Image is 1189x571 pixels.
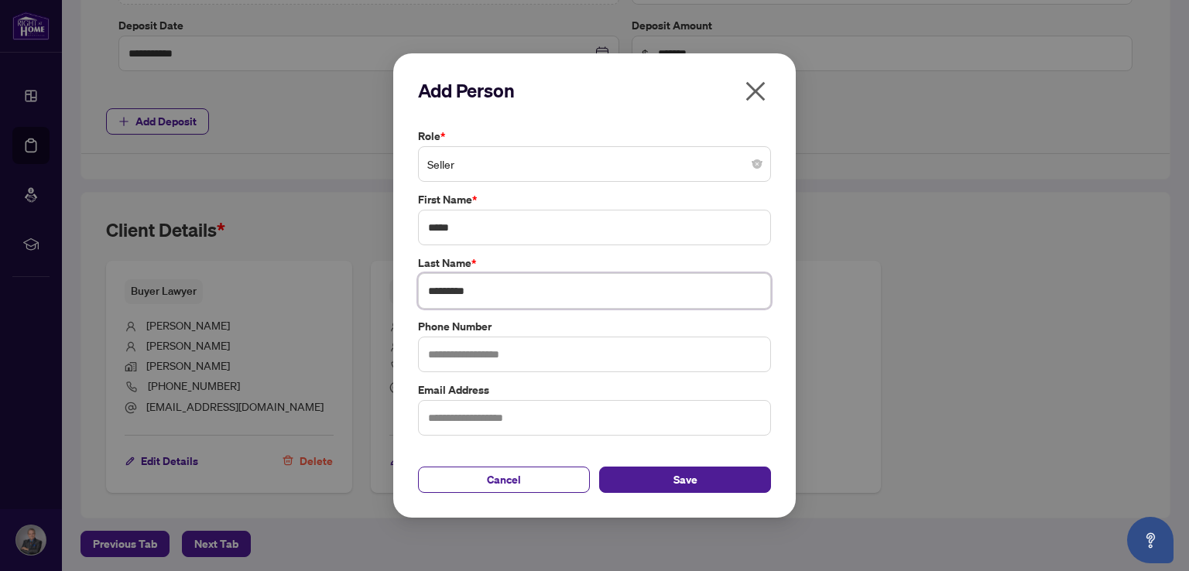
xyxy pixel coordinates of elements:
button: Save [599,467,771,493]
label: Email Address [418,381,771,398]
label: First Name [418,191,771,208]
label: Phone Number [418,318,771,335]
button: Open asap [1127,517,1174,563]
span: Save [673,467,697,492]
h2: Add Person [418,78,771,103]
span: Seller [427,149,762,179]
label: Role [418,128,771,145]
span: Cancel [487,467,521,492]
span: close [743,79,768,104]
span: close-circle [752,159,762,169]
label: Last Name [418,255,771,272]
button: Cancel [418,467,590,493]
